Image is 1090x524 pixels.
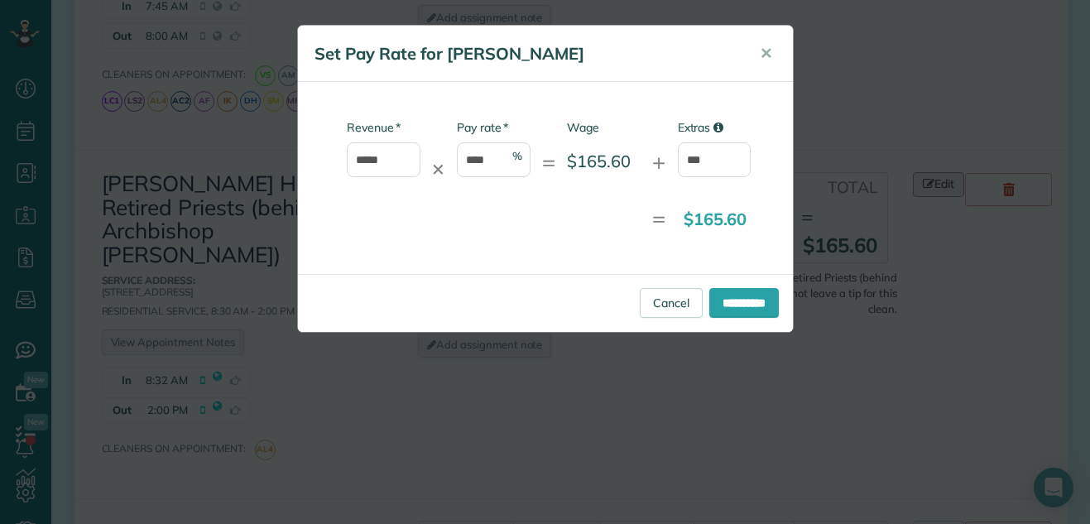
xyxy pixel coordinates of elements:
h5: Set Pay Rate for [PERSON_NAME] [315,42,737,65]
div: = [641,202,677,235]
label: Extras [678,119,751,136]
div: $165.60 [567,149,641,173]
strong: $165.60 [684,209,747,229]
span: ✕ [760,44,772,63]
label: Revenue [347,119,401,136]
label: Wage [567,119,641,136]
div: ✕ [420,157,457,181]
span: % [512,148,522,164]
a: Cancel [640,288,703,318]
div: = [531,146,567,179]
div: + [641,146,677,179]
label: Pay rate [457,119,508,136]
